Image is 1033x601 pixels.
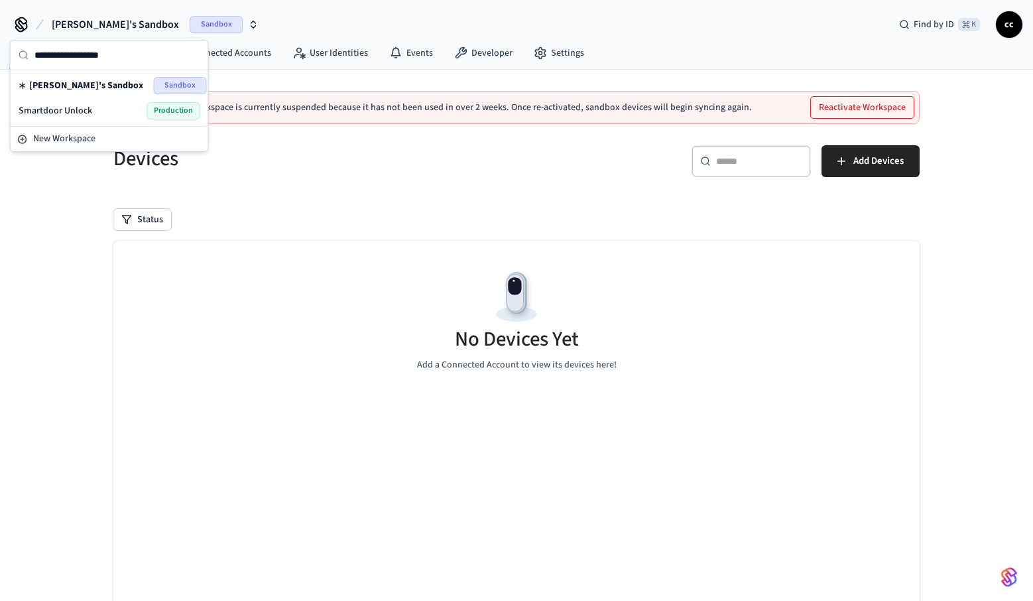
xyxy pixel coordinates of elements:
[162,41,282,65] a: Connected Accounts
[821,145,920,177] button: Add Devices
[811,97,914,118] button: Reactivate Workspace
[12,128,207,150] button: New Workspace
[29,79,143,92] span: [PERSON_NAME]'s Sandbox
[914,18,954,31] span: Find by ID
[1001,567,1017,588] img: SeamLogoGradient.69752ec5.svg
[113,145,509,172] h5: Devices
[282,41,379,65] a: User Identities
[135,102,752,113] p: This sandbox workspace is currently suspended because it has not been used in over 2 weeks. Once ...
[996,11,1022,38] button: cc
[455,326,579,353] h5: No Devices Yet
[417,358,617,372] p: Add a Connected Account to view its devices here!
[523,41,595,65] a: Settings
[52,17,179,33] span: [PERSON_NAME]'s Sandbox
[997,13,1021,36] span: cc
[958,18,980,31] span: ⌘ K
[11,70,208,126] div: Suggestions
[853,153,904,170] span: Add Devices
[444,41,523,65] a: Developer
[147,102,200,119] span: Production
[113,209,171,230] button: Status
[154,77,207,94] span: Sandbox
[888,13,991,36] div: Find by ID⌘ K
[19,104,92,117] span: Smartdoor Unlock
[33,132,95,146] span: New Workspace
[379,41,444,65] a: Events
[190,16,243,33] span: Sandbox
[487,267,546,327] img: Devices Empty State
